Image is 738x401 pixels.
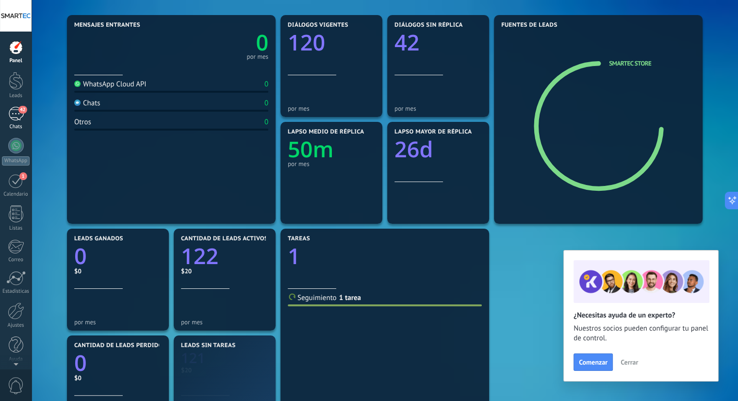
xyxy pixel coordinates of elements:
[181,366,268,374] div: $20
[574,353,613,371] button: Comenzar
[394,134,482,164] a: 26d
[288,241,300,271] text: 1
[264,99,268,108] div: 0
[288,22,348,29] span: Diálogos vigentes
[74,100,81,106] img: Chats
[394,105,482,112] div: por mes
[74,241,162,271] a: 0
[616,355,642,369] button: Cerrar
[74,342,166,349] span: Cantidad de leads perdidos
[18,106,27,114] span: 42
[181,241,218,271] text: 122
[74,241,87,271] text: 0
[339,293,361,302] a: 1 tarea
[288,28,325,57] text: 120
[181,349,268,368] a: 121
[501,22,558,29] span: Fuentes de leads
[2,58,30,64] div: Panel
[74,80,147,89] div: WhatsApp Cloud API
[288,241,482,271] a: 1
[288,160,375,167] div: por mes
[19,172,27,180] span: 1
[264,80,268,89] div: 0
[2,93,30,99] div: Leads
[2,156,30,166] div: WhatsApp
[297,293,337,302] span: Seguimiento
[2,124,30,130] div: Chats
[394,22,463,29] span: Diálogos sin réplica
[2,225,30,232] div: Listas
[574,324,708,343] span: Nuestros socios pueden configurar tu panel de control.
[394,129,472,135] span: Lapso mayor de réplica
[74,348,87,378] text: 0
[394,28,419,57] text: 42
[2,288,30,295] div: Estadísticas
[74,99,100,108] div: Chats
[74,235,123,242] span: Leads ganados
[621,359,638,366] span: Cerrar
[288,134,333,164] text: 50m
[2,257,30,263] div: Correo
[74,22,140,29] span: Mensajes entrantes
[74,117,91,127] div: Otros
[181,318,268,326] div: por mes
[181,235,268,242] span: Cantidad de leads activos
[256,28,268,57] text: 0
[181,241,268,271] a: 122
[394,134,433,164] text: 26d
[74,267,162,275] div: $0
[181,267,268,275] div: $20
[288,293,337,302] a: Seguimiento
[288,129,364,135] span: Lapso medio de réplica
[74,348,162,378] a: 0
[74,374,162,382] div: $0
[2,191,30,198] div: Calendario
[246,54,268,59] div: por mes
[74,81,81,87] img: WhatsApp Cloud API
[609,59,651,67] a: Smartec Store
[579,359,607,366] span: Comenzar
[574,311,708,320] h2: ¿Necesitas ayuda de un experto?
[288,235,310,242] span: Tareas
[181,342,235,349] span: Leads sin tareas
[264,117,268,127] div: 0
[2,322,30,329] div: Ajustes
[74,318,162,326] div: por mes
[181,349,205,368] text: 121
[288,105,375,112] div: por mes
[171,28,268,57] a: 0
